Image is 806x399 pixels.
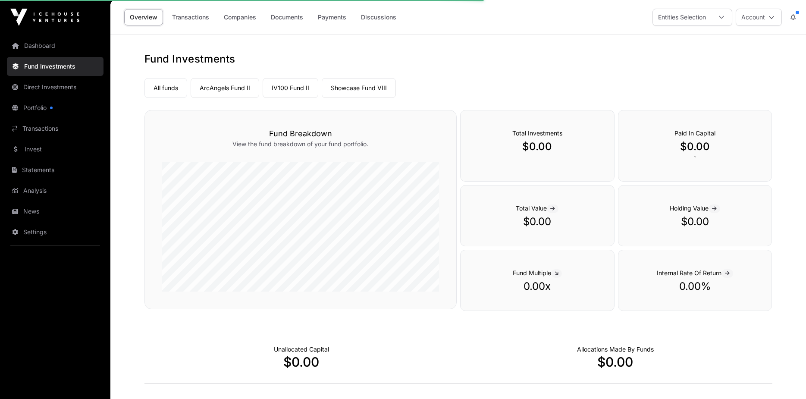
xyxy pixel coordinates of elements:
a: Analysis [7,181,103,200]
span: Total Value [516,204,558,212]
a: ArcAngels Fund II [191,78,259,98]
p: $0.00 [478,215,597,229]
a: Settings [7,223,103,242]
span: Fund Multiple [513,269,562,276]
a: Statements [7,160,103,179]
a: Overview [124,9,163,25]
p: $0.00 [458,354,772,370]
a: Direct Investments [7,78,103,97]
a: Showcase Fund VIII [322,78,396,98]
iframe: Chat Widget [763,358,806,399]
div: ` [618,110,772,182]
a: Transactions [7,119,103,138]
p: Cash not yet allocated [274,345,329,354]
a: Transactions [166,9,215,25]
p: 0.00x [478,280,597,293]
a: All funds [144,78,187,98]
p: Capital Deployed Into Companies [577,345,654,354]
a: Fund Investments [7,57,103,76]
div: Entities Selection [653,9,711,25]
a: Payments [312,9,352,25]
h3: Fund Breakdown [162,128,439,140]
span: Internal Rate Of Return [657,269,733,276]
a: IV100 Fund II [263,78,318,98]
span: Paid In Capital [674,129,715,137]
h1: Fund Investments [144,52,772,66]
a: Dashboard [7,36,103,55]
p: View the fund breakdown of your fund portfolio. [162,140,439,148]
a: Companies [218,9,262,25]
p: $0.00 [478,140,597,154]
p: $0.00 [144,354,458,370]
span: Total Investments [512,129,562,137]
a: Portfolio [7,98,103,117]
a: Discussions [355,9,402,25]
img: Icehouse Ventures Logo [10,9,79,26]
a: Documents [265,9,309,25]
p: 0.00% [636,280,755,293]
span: Holding Value [670,204,720,212]
p: $0.00 [636,215,755,229]
p: $0.00 [636,140,755,154]
a: Invest [7,140,103,159]
button: Account [736,9,782,26]
a: News [7,202,103,221]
